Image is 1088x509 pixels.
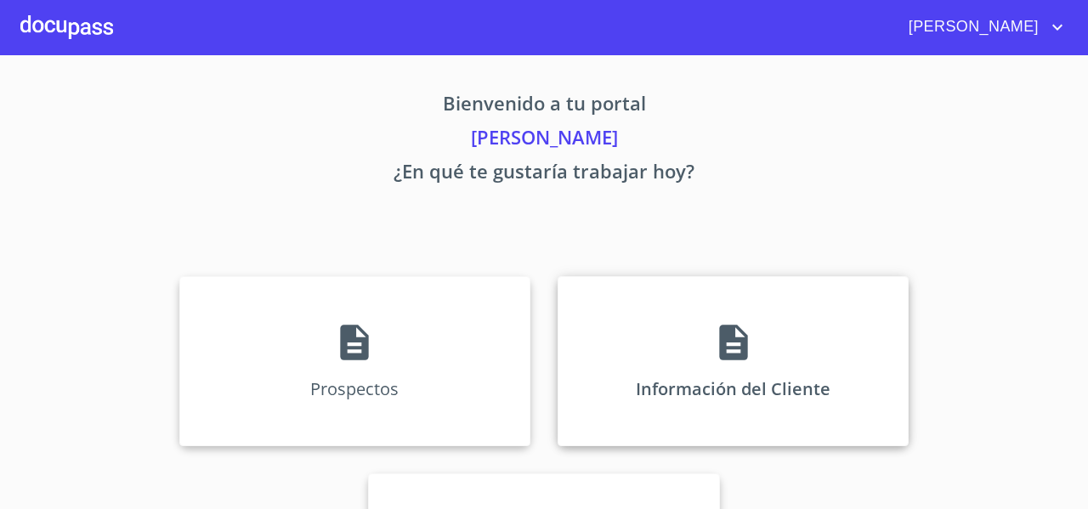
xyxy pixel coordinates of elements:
[310,377,399,400] p: Prospectos
[20,157,1068,191] p: ¿En qué te gustaría trabajar hoy?
[20,89,1068,123] p: Bienvenido a tu portal
[20,123,1068,157] p: [PERSON_NAME]
[896,14,1047,41] span: [PERSON_NAME]
[636,377,830,400] p: Información del Cliente
[896,14,1068,41] button: account of current user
